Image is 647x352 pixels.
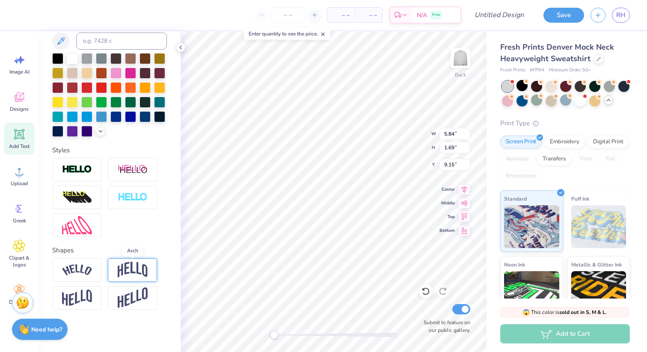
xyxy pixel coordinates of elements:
[271,7,305,23] input: – –
[118,192,148,202] img: Negative Space
[571,271,626,314] img: Metallic & Glitter Ink
[452,50,469,67] img: Back
[360,11,377,20] span: – –
[417,11,427,20] span: N/A
[522,308,607,316] span: This color is .
[571,205,626,248] img: Puff Ink
[504,194,527,203] span: Standard
[31,325,62,334] strong: Need help?
[244,28,331,40] div: Enter quantity to see the price.
[616,10,626,20] span: RH
[530,67,544,74] span: # FP94
[574,153,598,166] div: Vinyl
[500,118,630,128] div: Print Type
[468,6,531,24] input: Untitled Design
[612,8,630,23] a: RH
[62,165,92,175] img: Stroke
[13,217,26,224] span: Greek
[504,205,559,248] img: Standard
[571,260,622,269] span: Metallic & Glitter Ink
[118,262,148,278] img: Arch
[500,67,525,74] span: Fresh Prints
[500,170,542,183] div: Rhinestones
[270,331,278,339] div: Accessibility label
[500,153,534,166] div: Applique
[439,200,455,207] span: Middle
[5,254,33,268] span: Clipart & logos
[76,33,167,50] input: e.g. 7428 c
[600,153,620,166] div: Foil
[571,194,589,203] span: Puff Ink
[500,136,542,148] div: Screen Print
[522,308,530,317] span: 😱
[9,299,30,305] span: Decorate
[118,164,148,175] img: Shadow
[118,287,148,308] img: Rise
[559,309,605,316] strong: sold out in S, M & L
[52,246,74,255] label: Shapes
[439,213,455,220] span: Top
[62,191,92,204] img: 3D Illusion
[500,42,614,64] span: Fresh Prints Denver Mock Neck Heavyweight Sweatshirt
[11,180,28,187] span: Upload
[439,186,455,193] span: Center
[62,290,92,306] img: Flag
[504,271,559,314] img: Neon Ink
[9,143,30,150] span: Add Text
[543,8,584,23] button: Save
[537,153,571,166] div: Transfers
[439,227,455,234] span: Bottom
[62,264,92,276] img: Arc
[588,136,629,148] div: Digital Print
[52,145,70,155] label: Styles
[544,136,585,148] div: Embroidery
[419,319,470,334] label: Submit to feature on our public gallery.
[455,71,466,79] div: Back
[122,245,143,257] div: Arch
[549,67,591,74] span: Minimum Order: 50 +
[9,68,30,75] span: Image AI
[432,12,440,18] span: Free
[10,106,29,112] span: Designs
[504,260,525,269] span: Neon Ink
[62,216,92,234] img: Free Distort
[332,11,350,20] span: – –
